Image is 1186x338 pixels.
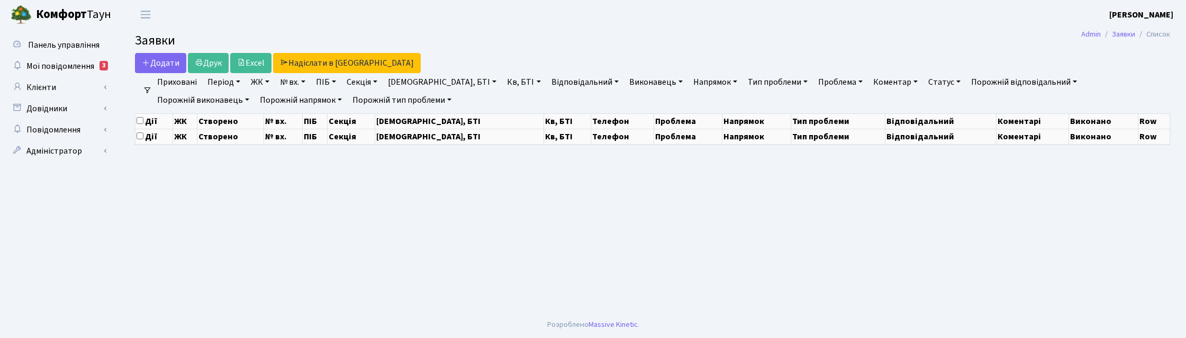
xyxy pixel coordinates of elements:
th: № вх. [264,129,302,144]
th: Напрямок [722,113,791,129]
a: Секція [342,73,382,91]
a: Додати [135,53,186,73]
th: [DEMOGRAPHIC_DATA], БТІ [375,113,544,129]
img: logo.png [11,4,32,25]
div: Розроблено . [547,319,639,331]
a: Надіслати в [GEOGRAPHIC_DATA] [273,53,421,73]
th: Секція [327,113,375,129]
a: Мої повідомлення3 [5,56,111,77]
th: Row [1138,129,1170,144]
th: Коментарі [996,113,1069,129]
th: ПІБ [302,129,327,144]
th: Кв, БТІ [544,113,591,129]
th: Кв, БТІ [544,129,591,144]
a: Порожній напрямок [256,91,346,109]
th: Коментарі [996,129,1069,144]
th: Виконано [1069,129,1138,144]
a: Виконавець [625,73,687,91]
a: Напрямок [689,73,741,91]
th: Виконано [1069,113,1138,129]
span: Заявки [135,31,175,50]
th: Дії [135,129,173,144]
a: Admin [1081,29,1101,40]
button: Переключити навігацію [132,6,159,23]
a: Кв, БТІ [503,73,545,91]
a: Період [203,73,245,91]
th: Проблема [654,129,722,144]
th: Дії [135,113,173,129]
th: Напрямок [722,129,791,144]
th: Проблема [654,113,722,129]
th: Тип проблеми [791,129,885,144]
th: ПІБ [302,113,327,129]
a: Порожній відповідальний [967,73,1081,91]
a: ПІБ [312,73,340,91]
a: Коментар [869,73,922,91]
th: Тип проблеми [791,113,885,129]
a: Приховані [153,73,201,91]
th: Телефон [591,113,654,129]
a: Заявки [1112,29,1135,40]
a: Проблема [814,73,867,91]
span: Мої повідомлення [26,60,94,72]
a: Відповідальний [547,73,623,91]
th: Відповідальний [885,113,996,129]
a: Адміністратор [5,140,111,162]
th: Створено [197,113,264,129]
a: Порожній виконавець [153,91,254,109]
th: Row [1138,113,1170,129]
a: [DEMOGRAPHIC_DATA], БТІ [384,73,501,91]
a: Повідомлення [5,119,111,140]
a: Друк [188,53,229,73]
a: Excel [230,53,271,73]
a: Massive Kinetic [589,319,638,330]
th: ЖК [173,129,197,144]
th: Телефон [591,129,654,144]
span: Додати [142,57,179,69]
th: Відповідальний [885,129,996,144]
th: № вх. [264,113,302,129]
a: Тип проблеми [744,73,812,91]
nav: breadcrumb [1065,23,1186,46]
b: [PERSON_NAME] [1109,9,1173,21]
span: Панель управління [28,39,99,51]
a: Клієнти [5,77,111,98]
a: Панель управління [5,34,111,56]
th: Секція [327,129,375,144]
th: Створено [197,129,264,144]
a: Довідники [5,98,111,119]
div: 3 [99,61,108,70]
a: Порожній тип проблеми [348,91,456,109]
a: [PERSON_NAME] [1109,8,1173,21]
a: № вх. [276,73,310,91]
li: Список [1135,29,1170,40]
a: Статус [924,73,965,91]
th: ЖК [173,113,197,129]
b: Комфорт [36,6,87,23]
a: ЖК [247,73,274,91]
th: [DEMOGRAPHIC_DATA], БТІ [375,129,544,144]
span: Таун [36,6,111,24]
